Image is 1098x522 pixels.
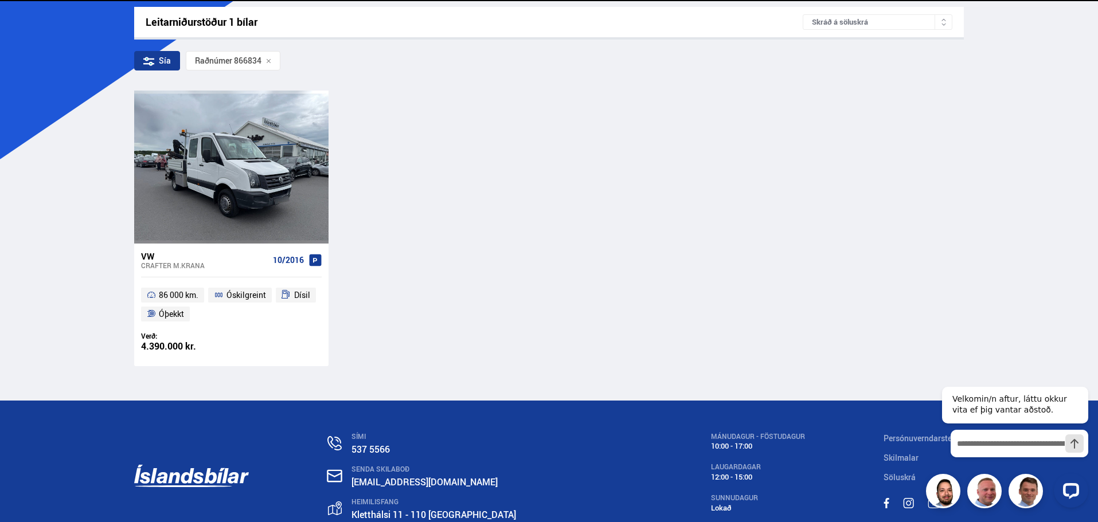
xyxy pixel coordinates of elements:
[351,465,632,473] div: SENDA SKILABOÐ
[933,366,1093,517] iframe: LiveChat chat widget
[327,436,342,450] img: n0V2lOsqF3l1V2iz.svg
[351,508,516,521] a: Kletthálsi 11 - 110 [GEOGRAPHIC_DATA]
[328,501,342,516] img: gp4YpyYFnEr45R34.svg
[711,463,805,471] div: LAUGARDAGAR
[711,442,805,450] div: 10:00 - 17:00
[141,261,268,269] div: Crafter M.KRANA
[159,288,198,302] span: 86 000 km.
[351,498,632,506] div: HEIMILISFANG
[711,504,805,512] div: Lokað
[351,476,498,488] a: [EMAIL_ADDRESS][DOMAIN_NAME]
[141,332,232,340] div: Verð:
[134,51,180,70] div: Sía
[884,433,964,443] a: Persónuverndarstefna
[711,433,805,441] div: MÁNUDAGUR - FÖSTUDAGUR
[711,473,805,481] div: 12:00 - 15:00
[294,288,310,302] span: Dísil
[327,469,342,482] img: nHj8e-n-aHgjukTg.svg
[928,476,962,510] img: nhp88E3Fdnt1Opn2.png
[159,307,184,321] span: Óþekkt
[141,251,268,261] div: VW
[351,433,632,441] div: SÍMI
[195,56,261,65] span: Raðnúmer 866834
[134,244,329,366] a: VW Crafter M.KRANA 10/2016 86 000 km. Óskilgreint Dísil Óþekkt Verð: 4.390.000 kr.
[351,443,390,456] a: 537 5566
[226,288,266,302] span: Óskilgreint
[884,472,916,482] a: Söluskrá
[273,256,304,265] span: 10/2016
[141,342,232,351] div: 4.390.000 kr.
[146,16,803,28] div: Leitarniðurstöður 1 bílar
[803,14,952,30] div: Skráð á söluskrá
[884,452,919,463] a: Skilmalar
[711,494,805,502] div: SUNNUDAGUR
